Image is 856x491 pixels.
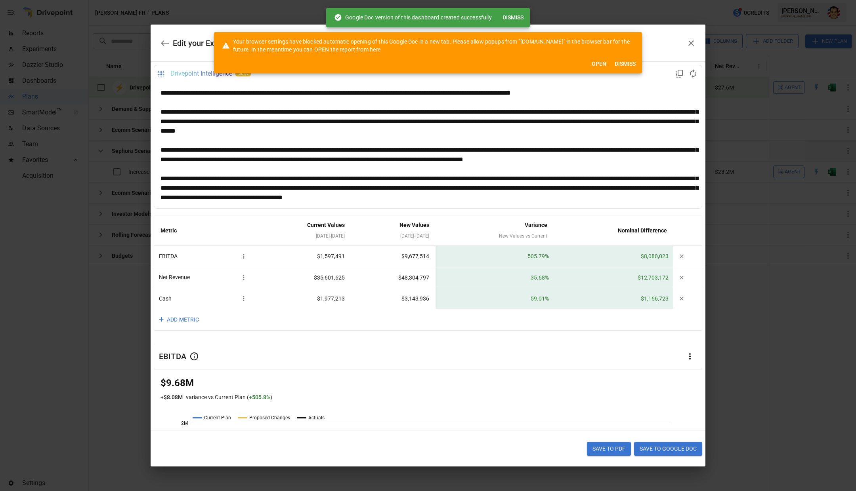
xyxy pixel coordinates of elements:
[554,246,673,267] td: $8,080,023
[260,231,345,241] div: [DATE] - [DATE]
[249,415,290,421] text: Proposed Changes
[254,215,352,246] th: Current Values
[160,393,183,402] p: + $8.08M
[587,442,631,456] button: Save to PDF
[159,312,164,327] span: +
[159,272,249,283] div: Net Revenue
[254,246,352,267] td: $1,597,491
[554,288,673,309] td: $1,166,723
[159,351,186,362] div: EBITDA
[586,57,611,71] button: Open
[436,267,554,288] td: 35.68 %
[154,215,254,246] th: Metric
[160,376,696,390] p: $9.68M
[499,10,527,25] button: Dismiss
[222,34,636,57] div: Your browser settings have blocked automatic opening of this Google Doc in a new tab. Please allo...
[351,267,436,288] td: $48,304,797
[154,309,205,331] button: ADD METRIC
[181,421,188,426] text: 2M
[611,57,639,71] button: Dismiss
[254,288,352,309] td: $1,977,213
[254,267,352,288] td: $35,601,625
[634,442,702,456] button: Save to Google Doc
[159,293,249,304] div: Cash
[308,415,325,421] text: Actuals
[170,70,232,77] div: Drivepoint Intelligence
[334,10,493,25] div: Google Doc version of this dashboard created successfully.
[442,231,547,241] div: New Values vs Current
[351,288,436,309] td: $3,143,936
[436,215,554,246] th: Variance
[173,37,228,49] h6: Edit your Export
[554,267,673,288] td: $12,703,172
[186,393,272,402] p: variance vs Current Plan ( )
[159,251,249,262] div: EBITDA
[204,415,231,421] text: Current Plan
[249,394,270,400] span: + 505.8 %
[357,231,429,241] div: [DATE] - [DATE]
[436,246,554,267] td: 505.79 %
[554,215,673,246] th: Nominal Difference
[351,215,436,246] th: New Values
[351,246,436,267] td: $9,677,514
[436,288,554,309] td: 59.01 %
